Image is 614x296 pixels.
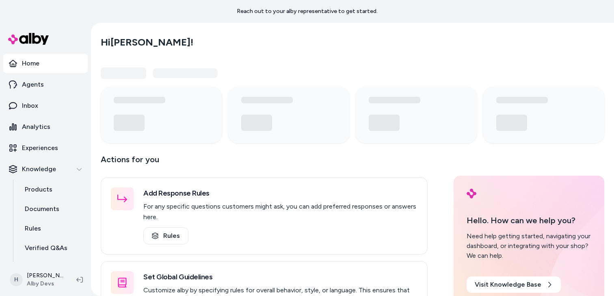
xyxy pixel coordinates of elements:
[3,138,88,158] a: Experiences
[25,185,52,194] p: Products
[467,231,591,261] div: Need help getting started, navigating your dashboard, or integrating with your shop? We can help.
[3,75,88,94] a: Agents
[22,101,38,111] p: Inbox
[3,117,88,137] a: Analytics
[143,227,188,244] a: Rules
[27,272,63,280] p: [PERSON_NAME]
[17,199,88,219] a: Documents
[5,267,70,293] button: H[PERSON_NAME]Alby Devs
[3,54,88,73] a: Home
[101,153,428,172] p: Actions for you
[237,7,378,15] p: Reach out to your alby representative to get started.
[467,214,591,226] p: Hello. How can we help you?
[101,36,193,48] h2: Hi [PERSON_NAME] !
[22,59,39,68] p: Home
[17,258,88,277] a: Reviews
[3,96,88,115] a: Inbox
[143,271,417,283] h3: Set Global Guidelines
[22,143,58,153] p: Experiences
[17,219,88,238] a: Rules
[22,122,50,132] p: Analytics
[467,276,561,293] a: Visit Knowledge Base
[467,189,476,198] img: alby Logo
[22,164,56,174] p: Knowledge
[143,201,417,222] p: For any specific questions customers might ask, you can add preferred responses or answers here.
[27,280,63,288] span: Alby Devs
[3,159,88,179] button: Knowledge
[25,224,41,233] p: Rules
[143,187,417,199] h3: Add Response Rules
[8,33,49,45] img: alby Logo
[25,204,59,214] p: Documents
[17,238,88,258] a: Verified Q&As
[10,273,23,286] span: H
[22,80,44,89] p: Agents
[17,180,88,199] a: Products
[25,243,67,253] p: Verified Q&As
